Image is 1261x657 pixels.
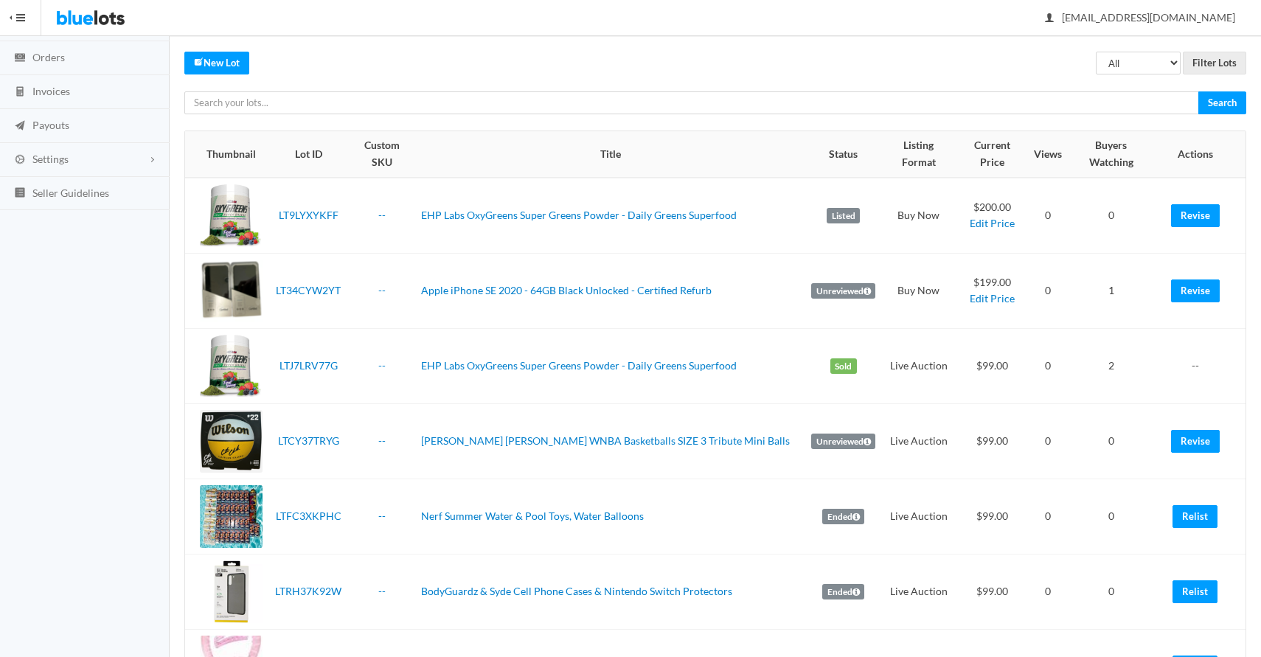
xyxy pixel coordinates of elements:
[1028,328,1068,403] td: 0
[881,178,956,254] td: Buy Now
[1154,328,1246,403] td: --
[1154,131,1246,177] th: Actions
[956,253,1028,328] td: $199.00
[1028,554,1068,629] td: 0
[956,178,1028,254] td: $200.00
[881,479,956,554] td: Live Auction
[13,86,27,100] ion-icon: calculator
[276,510,341,522] a: LTFC3XKPHC
[1068,178,1153,254] td: 0
[1028,253,1068,328] td: 0
[32,187,109,199] span: Seller Guidelines
[956,554,1028,629] td: $99.00
[421,510,644,522] a: Nerf Summer Water & Pool Toys, Water Balloons
[1183,52,1246,74] input: Filter Lots
[1068,131,1153,177] th: Buyers Watching
[1173,505,1217,528] a: Relist
[1068,554,1153,629] td: 0
[1028,403,1068,479] td: 0
[276,284,341,296] a: LT34CYW2YT
[378,209,386,221] a: --
[822,584,864,600] label: Ended
[1068,328,1153,403] td: 2
[1046,11,1235,24] span: [EMAIL_ADDRESS][DOMAIN_NAME]
[13,187,27,201] ion-icon: list box
[13,119,27,133] ion-icon: paper plane
[956,403,1028,479] td: $99.00
[279,209,338,221] a: LT9LYXYKFF
[1173,580,1217,603] a: Relist
[421,284,712,296] a: Apple iPhone SE 2020 - 64GB Black Unlocked - Certified Refurb
[1198,91,1246,114] input: Search
[970,292,1015,305] a: Edit Price
[348,131,415,177] th: Custom SKU
[421,585,732,597] a: BodyGuardz & Syde Cell Phone Cases & Nintendo Switch Protectors
[1028,178,1068,254] td: 0
[184,91,1199,114] input: Search your lots...
[275,585,341,597] a: LTRH37K92W
[1042,12,1057,26] ion-icon: person
[32,119,69,131] span: Payouts
[881,403,956,479] td: Live Auction
[805,131,881,177] th: Status
[830,358,857,375] label: Sold
[1171,430,1220,453] a: Revise
[421,359,737,372] a: EHP Labs OxyGreens Super Greens Powder - Daily Greens Superfood
[811,434,875,450] label: Unreviewed
[1171,279,1220,302] a: Revise
[268,131,348,177] th: Lot ID
[279,359,338,372] a: LTJ7LRV77G
[881,253,956,328] td: Buy Now
[1028,131,1068,177] th: Views
[378,510,386,522] a: --
[378,434,386,447] a: --
[881,131,956,177] th: Listing Format
[956,131,1028,177] th: Current Price
[811,283,875,299] label: Unreviewed
[185,131,268,177] th: Thumbnail
[194,57,204,66] ion-icon: create
[378,359,386,372] a: --
[1171,204,1220,227] a: Revise
[970,217,1015,229] a: Edit Price
[881,328,956,403] td: Live Auction
[184,52,249,74] a: createNew Lot
[956,479,1028,554] td: $99.00
[278,434,339,447] a: LTCY37TRYG
[881,554,956,629] td: Live Auction
[415,131,805,177] th: Title
[32,51,65,63] span: Orders
[13,52,27,66] ion-icon: cash
[32,85,70,97] span: Invoices
[1068,403,1153,479] td: 0
[421,434,790,447] a: [PERSON_NAME] [PERSON_NAME] WNBA Basketballs SIZE 3 Tribute Mini Balls
[1028,479,1068,554] td: 0
[956,328,1028,403] td: $99.00
[378,284,386,296] a: --
[13,153,27,167] ion-icon: cog
[421,209,737,221] a: EHP Labs OxyGreens Super Greens Powder - Daily Greens Superfood
[378,585,386,597] a: --
[827,208,860,224] label: Listed
[1068,479,1153,554] td: 0
[1068,253,1153,328] td: 1
[32,153,69,165] span: Settings
[822,509,864,525] label: Ended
